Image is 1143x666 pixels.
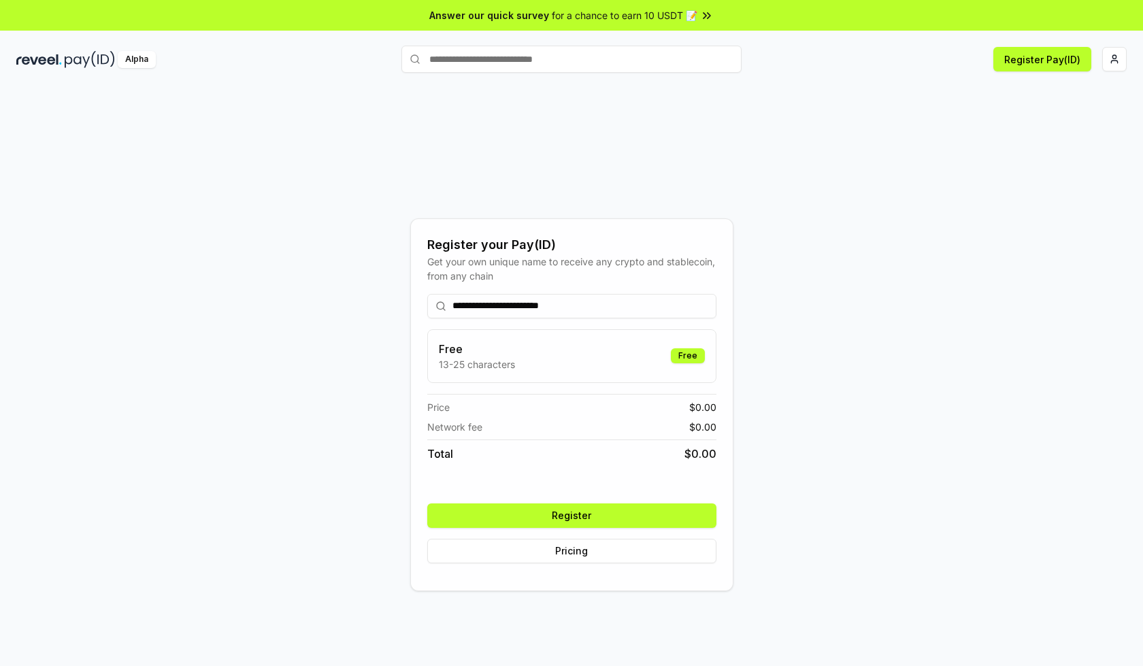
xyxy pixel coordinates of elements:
div: Register your Pay(ID) [427,235,716,254]
span: Total [427,446,453,462]
span: for a chance to earn 10 USDT 📝 [552,8,697,22]
button: Register [427,503,716,528]
span: $ 0.00 [689,420,716,434]
span: Price [427,400,450,414]
img: pay_id [65,51,115,68]
img: reveel_dark [16,51,62,68]
button: Pricing [427,539,716,563]
span: $ 0.00 [684,446,716,462]
h3: Free [439,341,515,357]
span: Answer our quick survey [429,8,549,22]
button: Register Pay(ID) [993,47,1091,71]
div: Free [671,348,705,363]
span: $ 0.00 [689,400,716,414]
div: Alpha [118,51,156,68]
div: Get your own unique name to receive any crypto and stablecoin, from any chain [427,254,716,283]
span: Network fee [427,420,482,434]
p: 13-25 characters [439,357,515,371]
